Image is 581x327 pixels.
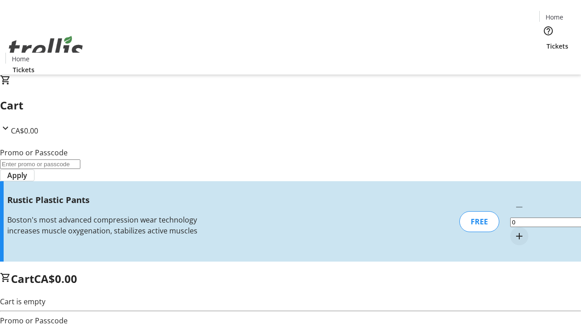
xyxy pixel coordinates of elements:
div: Boston's most advanced compression wear technology increases muscle oxygenation, stabilizes activ... [7,214,206,236]
a: Home [6,54,35,64]
h3: Rustic Plastic Pants [7,193,206,206]
a: Tickets [539,41,576,51]
button: Cart [539,51,557,69]
span: Apply [7,170,27,181]
span: Home [12,54,30,64]
a: Home [540,12,569,22]
a: Tickets [5,65,42,74]
button: Help [539,22,557,40]
span: CA$0.00 [34,271,77,286]
span: Tickets [547,41,568,51]
img: Orient E2E Organization anWVwFg3SF's Logo [5,26,86,71]
span: CA$0.00 [11,126,38,136]
button: Increment by one [510,227,528,245]
span: Home [546,12,563,22]
span: Tickets [13,65,34,74]
div: FREE [459,211,499,232]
